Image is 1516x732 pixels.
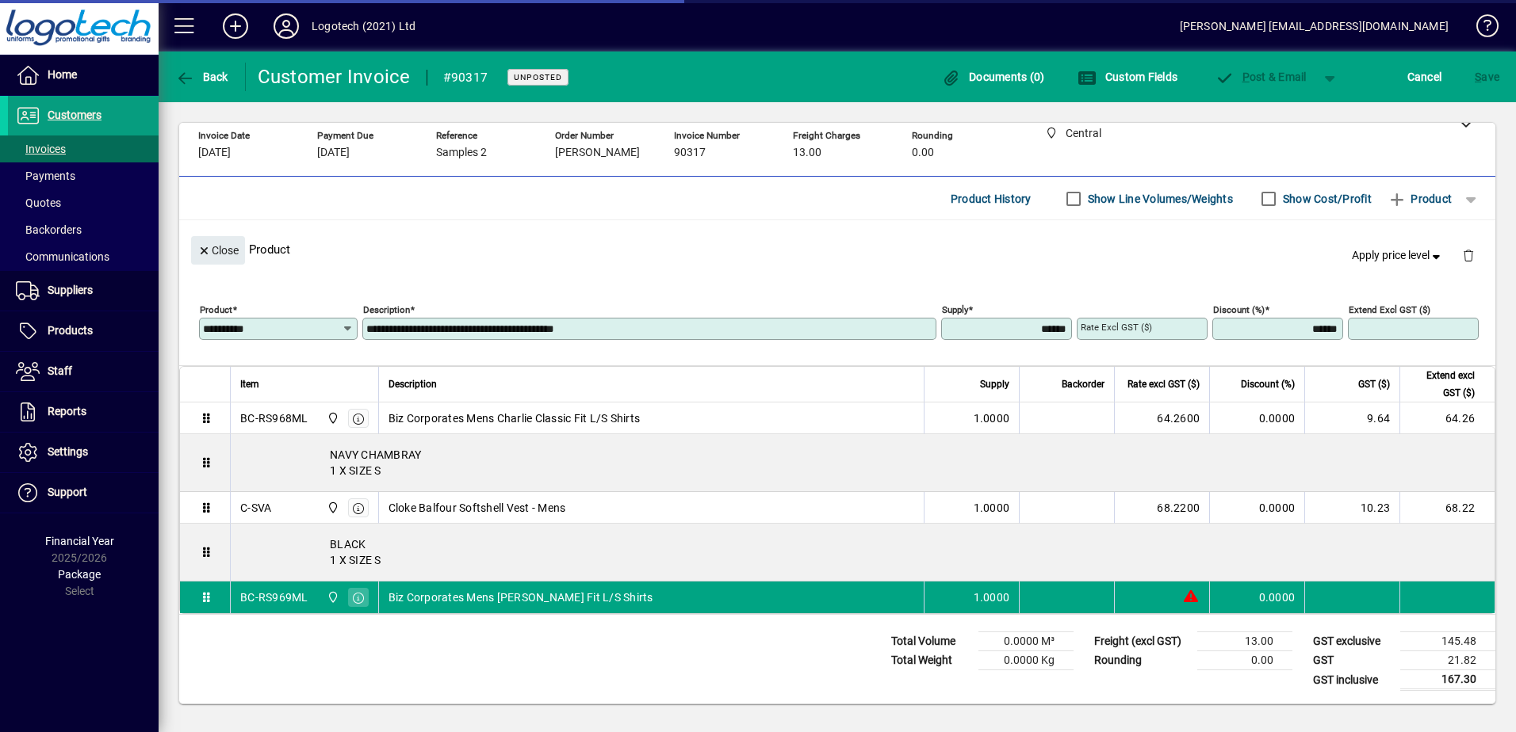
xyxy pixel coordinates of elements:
[942,304,968,315] mat-label: Supply
[8,433,159,472] a: Settings
[48,486,87,498] span: Support
[793,147,821,159] span: 13.00
[1304,402,1399,434] td: 9.64
[1209,581,1304,613] td: 0.0000
[1400,632,1495,651] td: 145.48
[942,71,1045,83] span: Documents (0)
[944,185,1038,213] button: Product History
[48,109,101,121] span: Customers
[1464,3,1496,55] a: Knowledge Base
[1213,304,1265,315] mat-label: Discount (%)
[951,186,1032,212] span: Product History
[258,64,411,90] div: Customer Invoice
[1305,632,1400,651] td: GST exclusive
[1388,186,1452,212] span: Product
[1280,191,1372,207] label: Show Cost/Profit
[231,434,1495,491] div: NAVY CHAMBRAY 1 X SIZE S
[323,499,341,517] span: Central
[1400,651,1495,670] td: 21.82
[312,13,415,39] div: Logotech (2021) Ltd
[8,243,159,270] a: Communications
[8,189,159,216] a: Quotes
[1305,670,1400,690] td: GST inclusive
[200,304,232,315] mat-label: Product
[974,589,1010,605] span: 1.0000
[1127,376,1200,393] span: Rate excl GST ($)
[1399,402,1495,434] td: 64.26
[261,12,312,40] button: Profile
[1403,63,1446,91] button: Cancel
[1449,236,1487,274] button: Delete
[1349,304,1430,315] mat-label: Extend excl GST ($)
[1352,247,1444,264] span: Apply price level
[1085,191,1233,207] label: Show Line Volumes/Weights
[1197,651,1292,670] td: 0.00
[48,445,88,458] span: Settings
[938,63,1049,91] button: Documents (0)
[1062,376,1104,393] span: Backorder
[1074,63,1181,91] button: Custom Fields
[8,473,159,513] a: Support
[443,65,488,90] div: #90317
[514,72,562,82] span: Unposted
[8,55,159,95] a: Home
[1180,13,1449,39] div: [PERSON_NAME] [EMAIL_ADDRESS][DOMAIN_NAME]
[159,63,246,91] app-page-header-button: Back
[48,68,77,81] span: Home
[1400,670,1495,690] td: 167.30
[1407,64,1442,90] span: Cancel
[191,236,245,265] button: Close
[8,216,159,243] a: Backorders
[1380,185,1460,213] button: Product
[674,147,706,159] span: 90317
[240,376,259,393] span: Item
[1124,500,1200,516] div: 68.2200
[978,632,1074,651] td: 0.0000 M³
[8,162,159,189] a: Payments
[1475,71,1481,83] span: S
[240,589,308,605] div: BC-RS969ML
[231,524,1495,581] div: BLACK 1 X SIZE S
[1197,632,1292,651] td: 13.00
[45,535,114,547] span: Financial Year
[16,143,66,155] span: Invoices
[240,500,271,516] div: C-SVA
[1410,367,1475,402] span: Extend excl GST ($)
[210,12,261,40] button: Add
[175,71,228,83] span: Back
[436,147,487,159] span: Samples 2
[1209,402,1304,434] td: 0.0000
[1449,248,1487,262] app-page-header-button: Delete
[48,405,86,417] span: Reports
[974,410,1010,426] span: 1.0000
[1471,63,1503,91] button: Save
[1242,71,1250,83] span: P
[389,410,641,426] span: Biz Corporates Mens Charlie Classic Fit L/S Shirts
[363,304,410,315] mat-label: Description
[16,170,75,182] span: Payments
[1081,322,1152,333] mat-label: Rate excl GST ($)
[389,500,566,516] span: Cloke Balfour Softshell Vest - Mens
[1399,492,1495,524] td: 68.22
[1475,64,1499,90] span: ave
[240,410,308,426] div: BC-RS968ML
[978,651,1074,670] td: 0.0000 Kg
[197,238,239,264] span: Close
[883,632,978,651] td: Total Volume
[1124,410,1200,426] div: 64.2600
[1215,71,1307,83] span: ost & Email
[198,147,231,159] span: [DATE]
[58,568,101,581] span: Package
[1086,651,1197,670] td: Rounding
[1305,651,1400,670] td: GST
[8,271,159,311] a: Suppliers
[317,147,350,159] span: [DATE]
[1209,492,1304,524] td: 0.0000
[1207,63,1315,91] button: Post & Email
[8,311,159,351] a: Products
[974,500,1010,516] span: 1.0000
[1086,632,1197,651] td: Freight (excl GST)
[8,135,159,162] a: Invoices
[555,147,640,159] span: [PERSON_NAME]
[8,352,159,391] a: Staff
